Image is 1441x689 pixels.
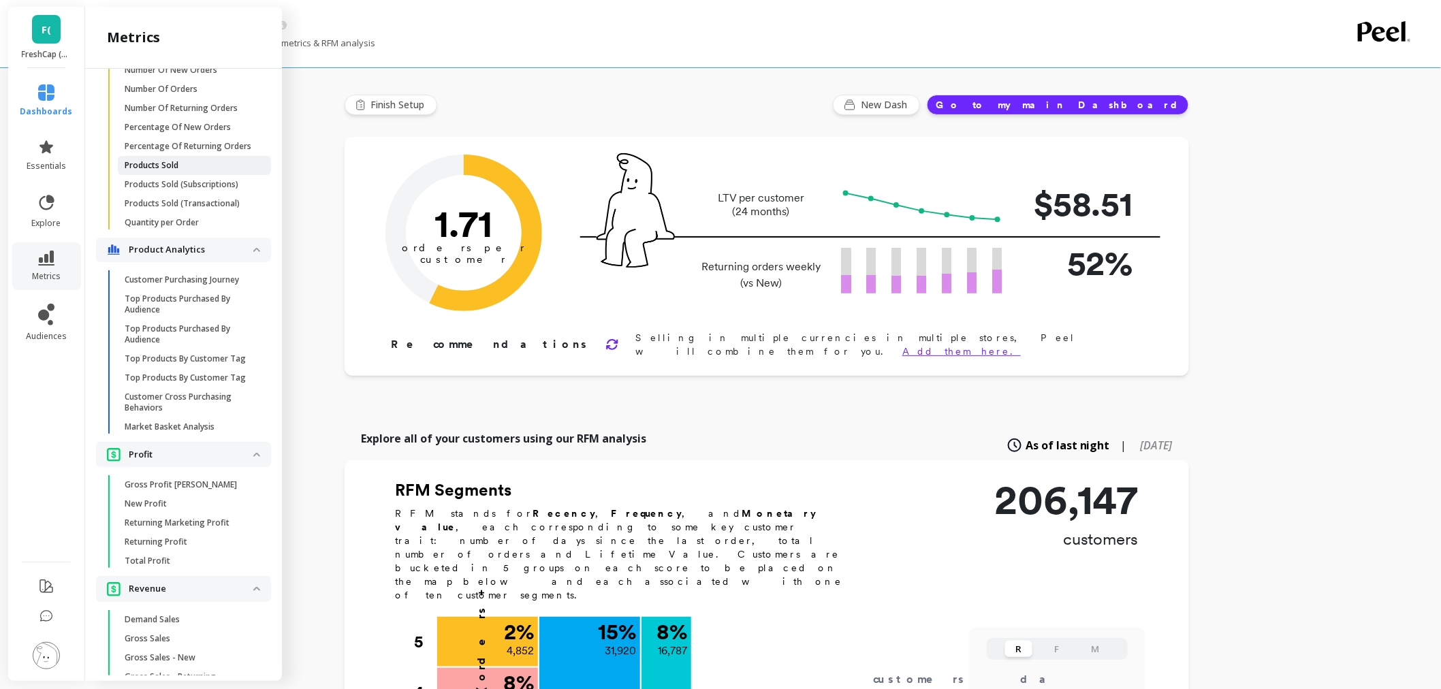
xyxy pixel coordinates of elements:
p: Top Products By Customer Tag [125,353,246,364]
p: Explore all of your customers using our RFM analysis [361,430,646,447]
img: navigation item icon [107,447,121,462]
button: M [1081,641,1109,657]
span: | [1121,437,1127,453]
p: LTV per customer (24 months) [697,191,825,219]
p: Gross Sales - Returning [125,671,216,682]
p: New Profit [125,498,167,509]
div: 5 [414,617,436,667]
p: 8 % [656,621,687,643]
span: Finish Setup [370,98,428,112]
span: F( [42,22,51,37]
button: Go to my main Dashboard [927,95,1189,115]
button: Finish Setup [345,95,437,115]
p: Quantity per Order [125,217,199,228]
p: Products Sold (Subscriptions) [125,179,238,190]
p: Customer Purchasing Journey [125,274,239,285]
p: Product Analytics [129,243,253,257]
p: Gross Sales - New [125,652,195,663]
button: R [1005,641,1032,657]
p: Top Products Purchased By Audience [125,293,255,315]
button: F [1043,641,1071,657]
p: 4,852 [507,643,534,659]
p: Market Basket Analysis [125,421,215,432]
a: Add them here. [902,346,1021,357]
span: As of last night [1026,437,1110,453]
p: 31,920 [605,643,636,659]
p: Demand Sales [125,614,180,625]
span: essentials [27,161,66,172]
img: down caret icon [253,248,260,252]
p: customers [994,528,1139,550]
span: dashboards [20,106,73,117]
b: Recency [533,508,595,519]
h2: RFM Segments [395,479,858,501]
p: Recommendations [391,336,589,353]
span: [DATE] [1141,438,1173,453]
p: Total Profit [125,556,170,566]
p: Products Sold [125,160,178,171]
img: pal seatted on line [597,153,675,268]
p: Returning Marketing Profit [125,517,229,528]
p: 2 % [504,621,534,643]
text: 1.71 [435,201,493,246]
p: Percentage Of Returning Orders [125,141,251,152]
p: Number Of Orders [125,84,197,95]
div: customers [874,671,984,688]
p: 16,787 [658,643,687,659]
p: Top Products Purchased By Audience [125,323,255,345]
b: Frequency [611,508,682,519]
div: days [1021,671,1077,688]
h2: metrics [107,28,160,47]
span: New Dash [861,98,911,112]
p: $58.51 [1024,178,1133,229]
p: Gross Sales [125,633,170,644]
img: navigation item icon [107,581,121,596]
p: Returning Profit [125,536,187,547]
p: Customer Cross Purchasing Behaviors [125,391,255,413]
p: Percentage Of New Orders [125,122,231,133]
tspan: customer [421,253,507,266]
p: 52% [1024,238,1133,289]
tspan: orders per [402,242,526,255]
p: Number Of Returning Orders [125,103,238,114]
p: FreshCap (Essor) [22,49,72,60]
button: New Dash [833,95,920,115]
span: metrics [32,271,61,282]
img: navigation item icon [107,244,121,255]
p: RFM stands for , , and , each corresponding to some key customer trait: number of days since the ... [395,507,858,602]
span: audiences [26,331,67,342]
p: Selling in multiple currencies in multiple stores, Peel will combine them for you. [635,331,1145,358]
p: Number Of New Orders [125,65,217,76]
p: 206,147 [994,479,1139,520]
img: down caret icon [253,587,260,591]
img: profile picture [33,642,60,669]
p: Gross Profit [PERSON_NAME] [125,479,237,490]
p: Products Sold (Transactional) [125,198,240,209]
img: down caret icon [253,453,260,457]
span: explore [32,218,61,229]
p: Returning orders weekly (vs New) [697,259,825,291]
p: Top Products By Customer Tag [125,372,246,383]
p: 15 % [598,621,636,643]
p: Revenue [129,582,253,596]
p: Profit [129,448,253,462]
